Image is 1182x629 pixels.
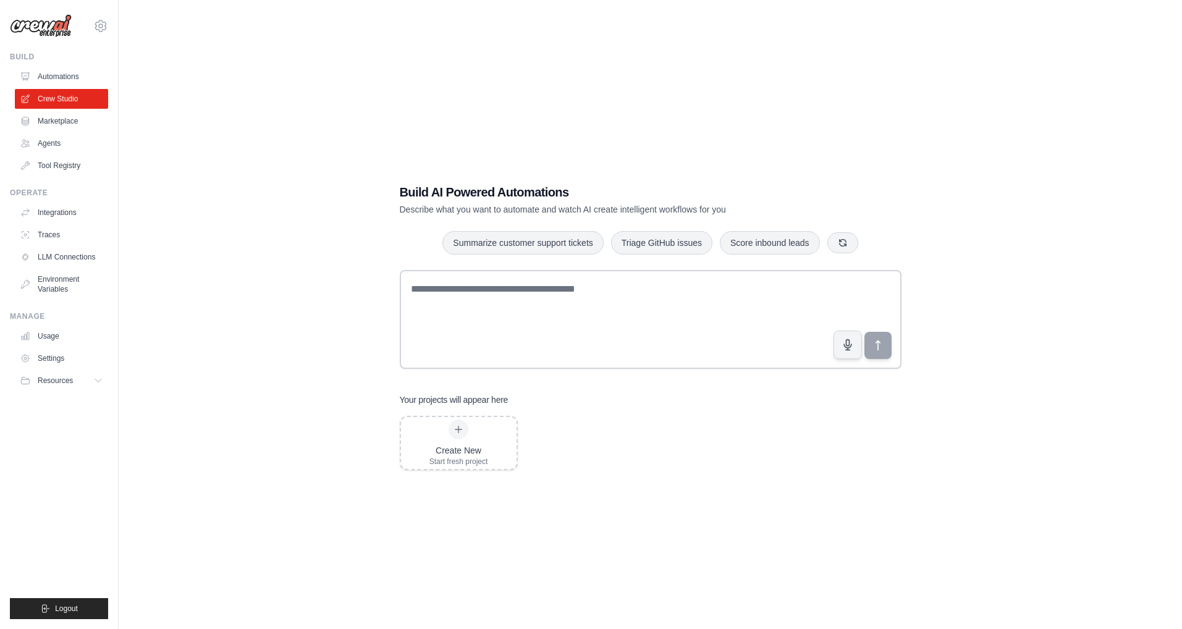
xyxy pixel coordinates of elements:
img: Logo [10,14,72,38]
a: Automations [15,67,108,87]
h3: Your projects will appear here [400,394,509,406]
button: Score inbound leads [720,231,820,255]
a: LLM Connections [15,247,108,267]
h1: Build AI Powered Automations [400,184,815,201]
a: Usage [15,326,108,346]
a: Environment Variables [15,269,108,299]
div: Operate [10,188,108,198]
button: Get new suggestions [827,232,858,253]
div: Build [10,52,108,62]
button: Triage GitHub issues [611,231,712,255]
a: Marketplace [15,111,108,131]
div: Manage [10,311,108,321]
a: Tool Registry [15,156,108,175]
a: Crew Studio [15,89,108,109]
span: Logout [55,604,78,614]
div: Create New [429,444,488,457]
a: Settings [15,348,108,368]
button: Resources [15,371,108,390]
button: Logout [10,598,108,619]
button: Click to speak your automation idea [834,331,862,359]
a: Agents [15,133,108,153]
a: Integrations [15,203,108,222]
div: Start fresh project [429,457,488,466]
span: Resources [38,376,73,386]
button: Summarize customer support tickets [442,231,603,255]
a: Traces [15,225,108,245]
p: Describe what you want to automate and watch AI create intelligent workflows for you [400,203,815,216]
